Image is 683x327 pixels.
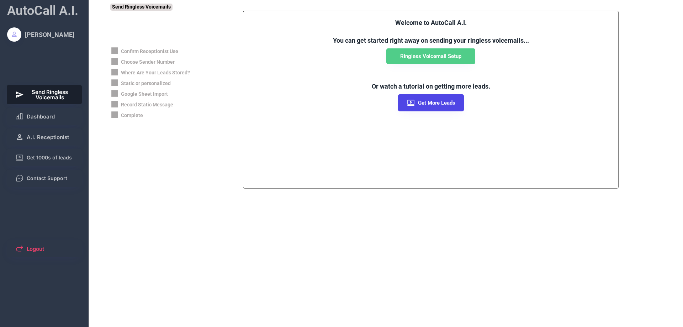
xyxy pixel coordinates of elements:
button: Contact Support [7,170,82,187]
div: Static or personalized [121,80,171,87]
button: Get More Leads [398,94,464,111]
button: Send Ringless Voicemails [7,85,82,104]
div: AutoCall A.I. [7,2,78,20]
div: Choose Sender Number [121,59,175,66]
div: Google Sheet Import [121,91,168,98]
button: Get 1000s of leads [7,149,82,166]
div: Complete [121,112,143,119]
div: Send Ringless Voicemails [110,4,173,11]
div: Confirm Receptionist Use [121,48,178,55]
span: Get 1000s of leads [27,155,72,160]
button: Ringless Voicemail Setup [386,48,475,64]
span: Dashboard [27,114,55,119]
div: [PERSON_NAME] [25,30,74,39]
button: Dashboard [7,108,82,125]
font: Or watch a tutorial on getting more leads. [372,83,490,90]
span: Contact Support [27,176,67,181]
div: Record Static Message [121,101,173,109]
div: Where Are Your Leads Stored? [121,69,190,77]
span: A.I. Receptionist [27,135,69,140]
button: Logout [7,240,82,257]
span: Logout [27,246,44,252]
font: Welcome to AutoCall A.I. You can get started right away on sending your ringless voicemails... [333,19,529,44]
button: A.I. Receptionist [7,128,82,146]
span: Send Ringless Voicemails [27,89,74,100]
span: Get More Leads [418,100,455,106]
